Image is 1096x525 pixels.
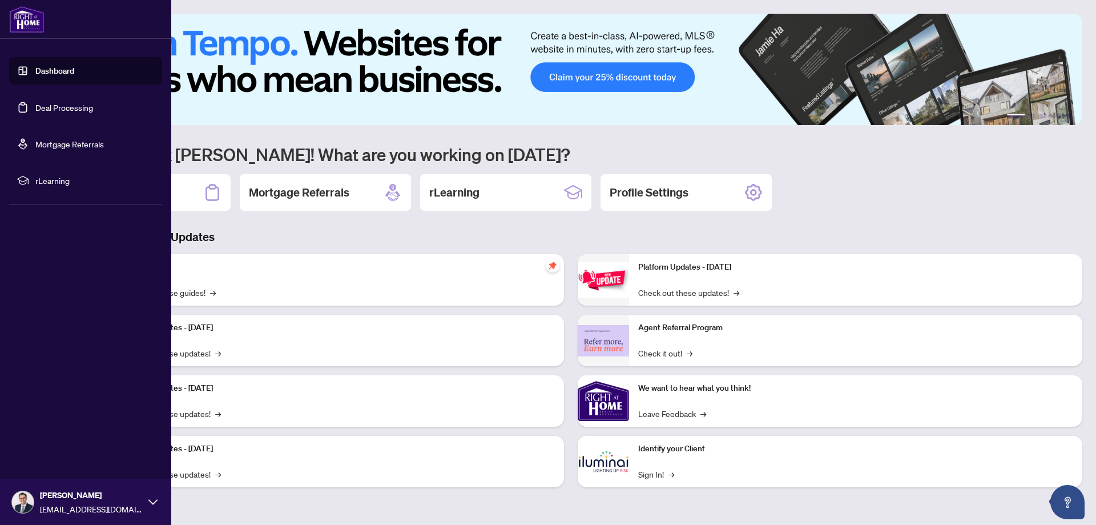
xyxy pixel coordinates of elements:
span: [EMAIL_ADDRESS][DOMAIN_NAME] [40,503,143,515]
img: Agent Referral Program [578,325,629,356]
a: Deal Processing [35,102,93,113]
p: Platform Updates - [DATE] [120,443,555,455]
button: 5 [1057,114,1062,118]
a: Check out these updates!→ [638,286,739,299]
span: → [687,347,692,359]
p: Agent Referral Program [638,322,1073,334]
button: 2 [1030,114,1034,118]
span: pushpin [546,259,559,272]
p: Platform Updates - [DATE] [120,322,555,334]
button: 1 [1007,114,1025,118]
span: → [668,468,674,480]
h2: rLearning [429,185,479,201]
button: 4 [1048,114,1053,118]
span: → [734,286,739,299]
span: → [215,347,221,359]
span: → [215,468,221,480]
a: Sign In!→ [638,468,674,480]
img: Identify your Client [578,436,629,487]
img: We want to hear what you think! [578,375,629,427]
a: Mortgage Referrals [35,139,104,149]
span: rLearning [35,174,154,187]
p: We want to hear what you think! [638,382,1073,395]
h1: Welcome back [PERSON_NAME]! What are you working on [DATE]? [59,143,1082,165]
p: Platform Updates - [DATE] [120,382,555,395]
span: → [700,407,706,420]
img: Platform Updates - June 23, 2025 [578,262,629,298]
p: Platform Updates - [DATE] [638,261,1073,274]
button: 6 [1066,114,1071,118]
img: logo [9,6,45,33]
span: [PERSON_NAME] [40,489,143,502]
button: 3 [1039,114,1043,118]
img: Profile Icon [12,491,34,513]
span: → [215,407,221,420]
img: Slide 0 [59,14,1082,125]
span: → [210,286,216,299]
p: Self-Help [120,261,555,274]
a: Leave Feedback→ [638,407,706,420]
a: Check it out!→ [638,347,692,359]
a: Dashboard [35,66,74,76]
p: Identify your Client [638,443,1073,455]
button: Open asap [1050,485,1085,519]
h3: Brokerage & Industry Updates [59,229,1082,245]
h2: Mortgage Referrals [249,185,349,201]
h2: Profile Settings [610,185,688,201]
